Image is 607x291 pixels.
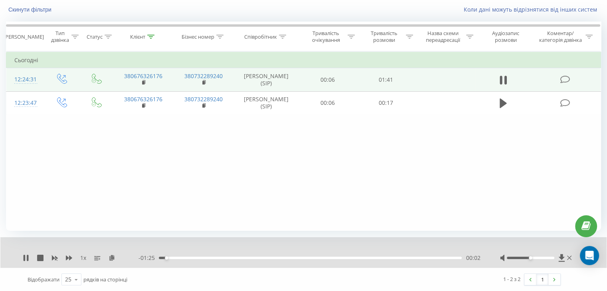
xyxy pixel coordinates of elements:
div: Назва схеми переадресації [422,30,464,43]
div: Тип дзвінка [50,30,69,43]
a: 380676326176 [124,72,162,80]
div: 1 - 2 з 2 [503,275,520,283]
div: [PERSON_NAME] [4,33,44,40]
td: 01:41 [357,68,415,91]
td: [PERSON_NAME] (SIP) [234,91,299,114]
td: 00:06 [299,91,357,114]
a: 380676326176 [124,95,162,103]
td: [PERSON_NAME] (SIP) [234,68,299,91]
div: Accessibility label [165,256,168,260]
div: Співробітник [244,33,277,40]
div: Accessibility label [529,256,532,260]
a: Коли дані можуть відрізнятися вiд інших систем [464,6,601,13]
td: 00:06 [299,68,357,91]
td: 00:17 [357,91,415,114]
div: Бізнес номер [182,33,214,40]
span: рядків на сторінці [83,276,127,283]
div: 25 [65,275,71,283]
a: 380732289240 [184,95,223,103]
button: Скинути фільтри [6,6,55,13]
div: 12:24:31 [14,72,36,87]
td: Сьогодні [6,52,601,68]
span: 00:02 [466,254,480,262]
div: Клієнт [130,33,145,40]
div: 12:23:47 [14,95,36,111]
a: 1 [536,274,548,285]
div: Тривалість розмови [364,30,404,43]
span: 1 x [80,254,86,262]
span: Відображати [28,276,59,283]
span: - 01:25 [138,254,159,262]
div: Open Intercom Messenger [580,246,599,265]
div: Статус [87,33,103,40]
a: 380732289240 [184,72,223,80]
div: Тривалість очікування [306,30,346,43]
